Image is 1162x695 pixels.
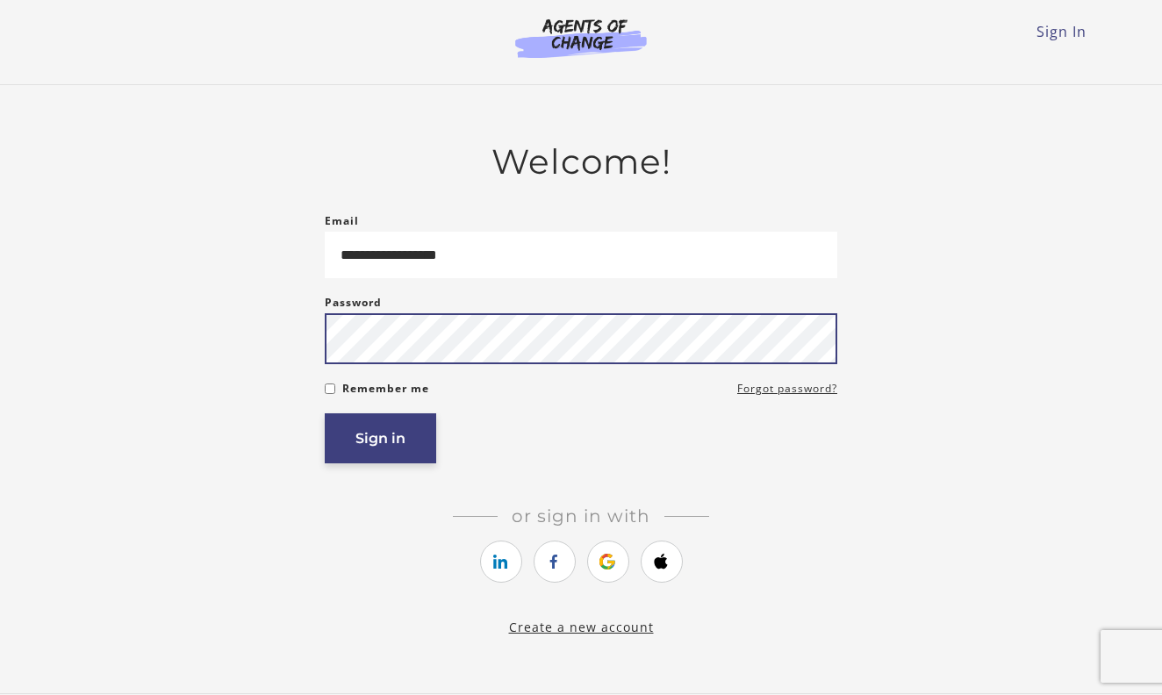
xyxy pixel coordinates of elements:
a: Forgot password? [737,378,837,399]
a: Sign In [1036,22,1087,41]
a: https://courses.thinkific.com/users/auth/linkedin?ss%5Breferral%5D=&ss%5Buser_return_to%5D=&ss%5B... [480,541,522,583]
a: https://courses.thinkific.com/users/auth/facebook?ss%5Breferral%5D=&ss%5Buser_return_to%5D=&ss%5B... [534,541,576,583]
img: Agents of Change Logo [497,18,665,58]
a: https://courses.thinkific.com/users/auth/apple?ss%5Breferral%5D=&ss%5Buser_return_to%5D=&ss%5Bvis... [641,541,683,583]
label: Password [325,292,382,313]
label: Email [325,211,359,232]
button: Sign in [325,413,436,463]
h2: Welcome! [325,141,837,183]
span: Or sign in with [498,505,664,527]
a: https://courses.thinkific.com/users/auth/google?ss%5Breferral%5D=&ss%5Buser_return_to%5D=&ss%5Bvi... [587,541,629,583]
label: Remember me [342,378,429,399]
a: Create a new account [509,619,654,635]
